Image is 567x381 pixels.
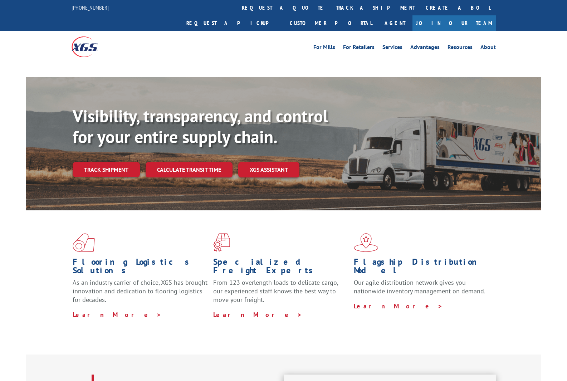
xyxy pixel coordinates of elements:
[410,44,440,52] a: Advantages
[377,15,412,31] a: Agent
[343,44,375,52] a: For Retailers
[73,311,162,319] a: Learn More >
[73,105,328,148] b: Visibility, transparency, and control for your entire supply chain.
[213,233,230,252] img: xgs-icon-focused-on-flooring-red
[284,15,377,31] a: Customer Portal
[73,258,208,278] h1: Flooring Logistics Solutions
[213,278,348,310] p: From 123 overlength loads to delicate cargo, our experienced staff knows the best way to move you...
[354,233,378,252] img: xgs-icon-flagship-distribution-model-red
[412,15,496,31] a: Join Our Team
[313,44,335,52] a: For Mills
[73,162,140,177] a: Track shipment
[354,278,485,295] span: Our agile distribution network gives you nationwide inventory management on demand.
[238,162,299,177] a: XGS ASSISTANT
[73,233,95,252] img: xgs-icon-total-supply-chain-intelligence-red
[448,44,473,52] a: Resources
[213,311,302,319] a: Learn More >
[72,4,109,11] a: [PHONE_NUMBER]
[73,278,207,304] span: As an industry carrier of choice, XGS has brought innovation and dedication to flooring logistics...
[354,302,443,310] a: Learn More >
[213,258,348,278] h1: Specialized Freight Experts
[354,258,489,278] h1: Flagship Distribution Model
[382,44,402,52] a: Services
[480,44,496,52] a: About
[181,15,284,31] a: Request a pickup
[146,162,233,177] a: Calculate transit time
